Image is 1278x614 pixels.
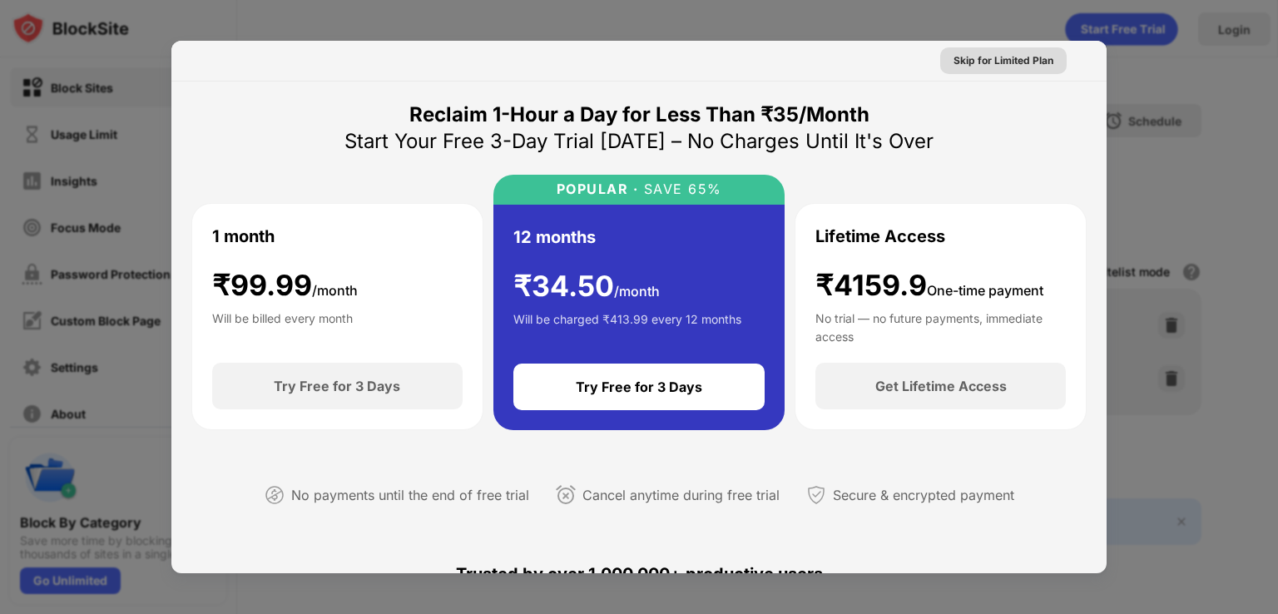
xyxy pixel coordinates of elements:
div: No payments until the end of free trial [291,483,529,508]
div: Reclaim 1-Hour a Day for Less Than ₹35/Month [409,102,869,128]
span: One-time payment [927,282,1043,299]
div: 12 months [513,225,596,250]
div: SAVE 65% [638,181,722,197]
div: Skip for Limited Plan [954,52,1053,69]
div: ₹ 99.99 [212,269,358,303]
div: Start Your Free 3-Day Trial [DATE] – No Charges Until It's Over [344,128,934,155]
div: Will be billed every month [212,309,353,343]
span: /month [312,282,358,299]
img: secured-payment [806,485,826,505]
div: Lifetime Access [815,224,945,249]
div: Try Free for 3 Days [274,378,400,394]
div: Cancel anytime during free trial [582,483,780,508]
div: ₹4159.9 [815,269,1043,303]
div: Secure & encrypted payment [833,483,1014,508]
div: Will be charged ₹413.99 every 12 months [513,310,741,344]
div: ₹ 34.50 [513,270,660,304]
div: Trusted by over 1,000,000+ productive users [191,534,1087,614]
span: /month [614,283,660,300]
img: not-paying [265,485,285,505]
div: Get Lifetime Access [875,378,1007,394]
div: 1 month [212,224,275,249]
div: No trial — no future payments, immediate access [815,309,1066,343]
div: POPULAR · [557,181,639,197]
div: Try Free for 3 Days [576,379,702,395]
img: cancel-anytime [556,485,576,505]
